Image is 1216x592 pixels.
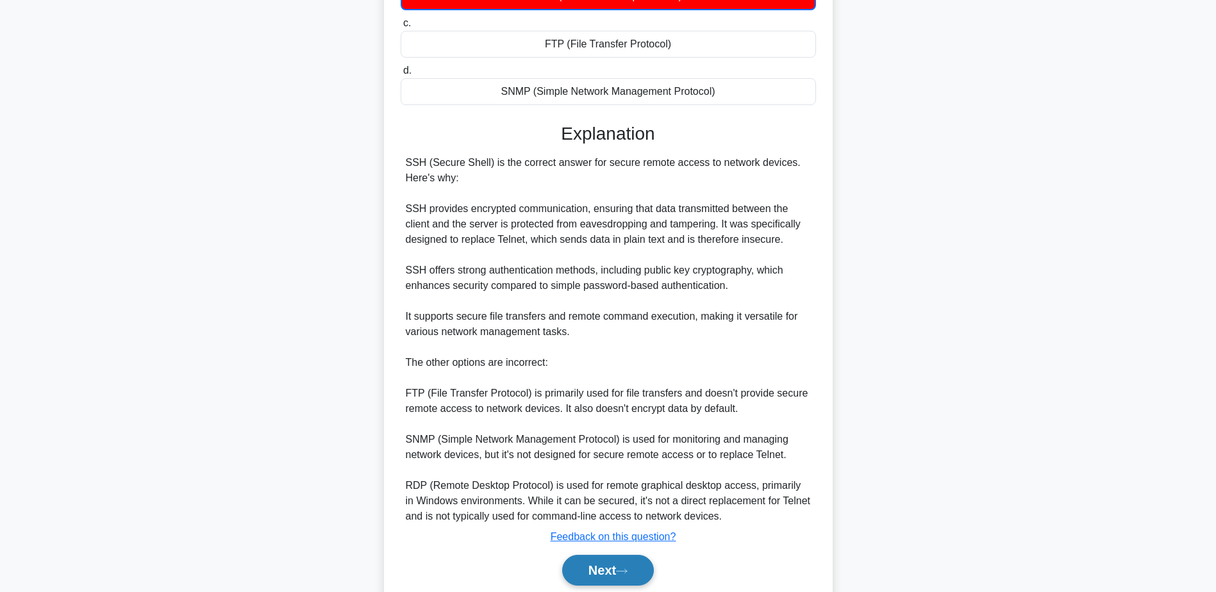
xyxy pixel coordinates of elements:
[401,78,816,105] div: SNMP (Simple Network Management Protocol)
[406,155,811,524] div: SSH (Secure Shell) is the correct answer for secure remote access to network devices. Here's why:...
[562,555,654,586] button: Next
[403,65,412,76] span: d.
[551,531,676,542] a: Feedback on this question?
[401,31,816,58] div: FTP (File Transfer Protocol)
[408,123,808,145] h3: Explanation
[403,17,411,28] span: c.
